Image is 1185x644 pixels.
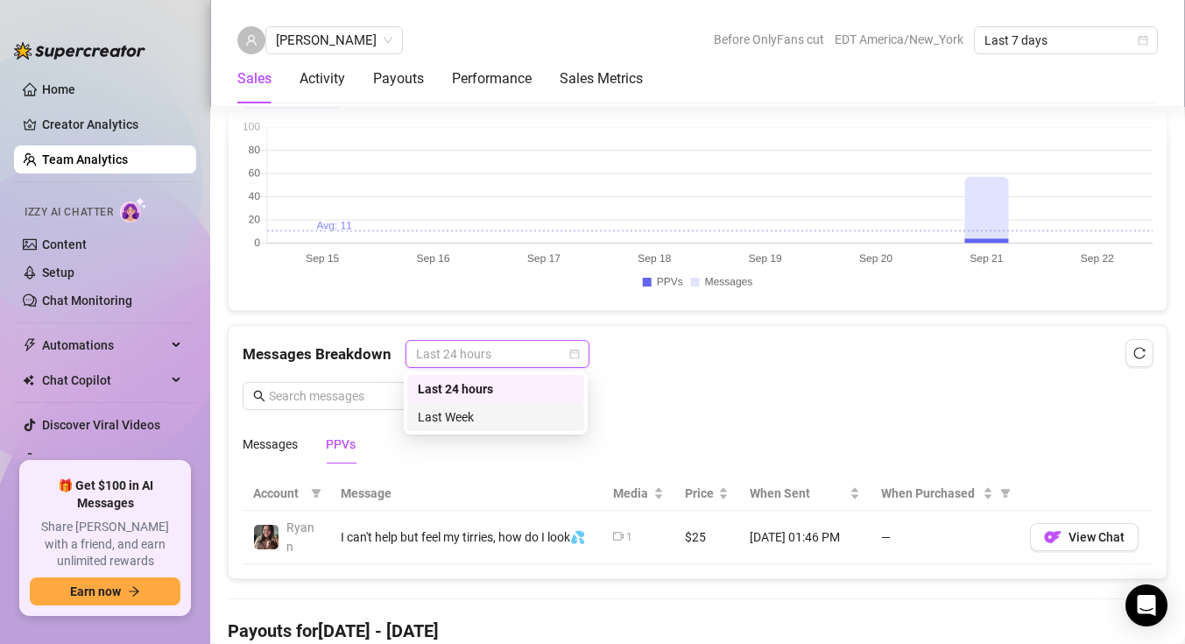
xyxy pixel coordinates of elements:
a: Settings [42,453,88,467]
div: Messages [243,435,298,454]
span: filter [997,480,1014,506]
a: Home [42,82,75,96]
span: Last 24 hours [416,341,579,367]
span: Chat Copilot [42,366,166,394]
div: I can't help but feel my tirries, how do I look💦 [341,527,592,547]
a: Setup [42,265,74,280]
img: logo-BBDzfeDw.svg [14,42,145,60]
span: When Sent [750,484,846,503]
div: Open Intercom Messenger [1125,584,1167,626]
span: arrow-right [128,585,140,598]
span: Austine Derick [276,27,392,53]
span: 🎁 Get $100 in AI Messages [30,478,180,512]
span: Price [685,484,716,503]
span: Automations [42,331,166,359]
span: Earn now [70,584,121,598]
input: Search messages [269,386,448,406]
span: Account [253,484,304,503]
th: When Purchased [871,477,1019,511]
a: Discover Viral Videos [42,418,160,432]
img: Chat Copilot [23,374,34,386]
h4: Payouts for [DATE] - [DATE] [228,619,1167,643]
a: Creator Analytics [42,110,182,138]
th: Price [674,477,740,511]
div: PPVs [326,435,356,454]
span: filter [307,480,325,506]
div: Activity [300,68,345,89]
div: 1 [626,529,632,546]
div: Last Week [418,407,574,427]
td: $25 [674,511,740,564]
th: Message [330,477,603,511]
th: Media [603,477,674,511]
div: Last 24 hours [407,375,584,403]
span: search [253,390,265,402]
button: Earn nowarrow-right [30,577,180,605]
span: When Purchased [881,484,979,503]
a: Team Analytics [42,152,128,166]
img: OF [1044,528,1062,546]
td: [DATE] 01:46 PM [739,511,871,564]
span: thunderbolt [23,338,37,352]
div: Last 24 hours [418,379,574,399]
div: Messages Breakdown [243,340,1153,368]
a: OFView Chat [1030,534,1139,548]
span: Last 7 days [984,27,1147,53]
div: Sales Metrics [560,68,643,89]
span: reload [1133,347,1146,359]
div: Payouts [373,68,424,89]
span: EDT America/New_York [835,26,963,53]
span: Before OnlyFans cut [714,26,824,53]
td: — [871,511,1019,564]
span: user [245,34,257,46]
span: calendar [569,349,580,359]
button: OFView Chat [1030,523,1139,551]
span: filter [1000,488,1011,499]
th: When Sent [739,477,871,511]
span: Media [613,484,650,503]
span: Share [PERSON_NAME] with a friend, and earn unlimited rewards [30,519,180,570]
div: Performance [452,68,532,89]
span: Izzy AI Chatter [25,204,113,221]
a: Content [42,237,87,251]
span: video-camera [613,531,624,541]
span: calendar [1138,35,1148,46]
div: Last Week [407,403,584,431]
span: Ryann [286,520,314,554]
img: AI Chatter [120,197,147,223]
img: Ryann [254,525,279,549]
span: filter [311,488,321,499]
div: Sales [237,68,272,89]
span: View Chat [1069,530,1125,544]
a: Chat Monitoring [42,294,132,308]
